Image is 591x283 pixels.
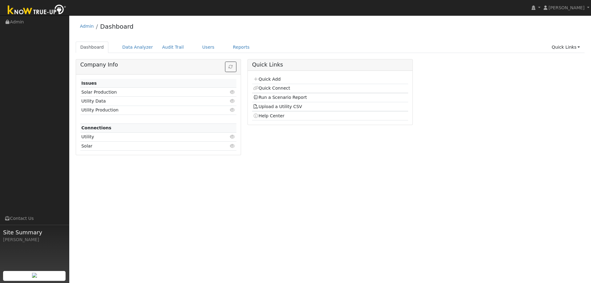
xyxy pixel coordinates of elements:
[118,42,158,53] a: Data Analyzer
[198,42,219,53] a: Users
[3,237,66,243] div: [PERSON_NAME]
[5,3,69,17] img: Know True-Up
[230,144,235,148] i: Click to view
[252,62,408,68] h5: Quick Links
[230,135,235,139] i: Click to view
[253,95,307,100] a: Run a Scenario Report
[549,5,585,10] span: [PERSON_NAME]
[230,108,235,112] i: Click to view
[76,42,109,53] a: Dashboard
[3,228,66,237] span: Site Summary
[253,113,284,118] a: Help Center
[80,142,211,151] td: Solar
[81,125,111,130] strong: Connections
[253,104,302,109] a: Upload a Utility CSV
[230,99,235,103] i: Click to view
[32,273,37,278] img: retrieve
[80,97,211,106] td: Utility Data
[80,62,236,68] h5: Company Info
[80,132,211,141] td: Utility
[230,90,235,94] i: Click to view
[228,42,254,53] a: Reports
[100,23,134,30] a: Dashboard
[80,24,94,29] a: Admin
[81,81,97,86] strong: Issues
[253,77,280,82] a: Quick Add
[253,86,290,91] a: Quick Connect
[80,106,211,115] td: Utility Production
[80,88,211,97] td: Solar Production
[547,42,585,53] a: Quick Links
[158,42,188,53] a: Audit Trail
